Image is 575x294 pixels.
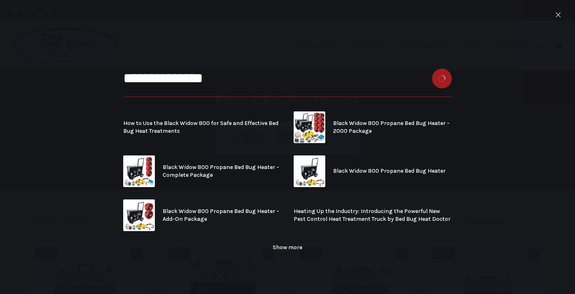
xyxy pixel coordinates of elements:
[333,119,452,135] span: Black Widow 800 Propane Bed Bug Heater – 2000 Package
[294,111,325,143] img: BlackWidow800_2000pkg-2-100x100.png
[123,243,452,252] a: Show more
[123,60,452,97] input: Search for...
[294,207,452,223] span: Heating Up the Industry: Introducing the Powerful New Pest Control Heat Treatment Truck by Bed Bu...
[123,155,155,187] img: BlackWidow800_complete-2-100x100.png
[163,163,281,179] span: Black Widow 800 Propane Bed Bug Heater – Complete Package
[552,8,565,21] button: Close search modal
[163,207,281,223] span: Black Widow 800 Propane Bed Bug Heater – Add-On Package
[123,119,281,135] span: How to Use the Black Widow 800 for Safe and Effective Bed Bug Heat Treatments
[123,199,155,231] img: BlackWidow800_bundle-1-100x100.png
[432,69,452,88] button: Search button
[123,111,452,252] div: Search results
[294,155,325,187] img: BlackWidow800_basic-1-100x100.png
[7,3,31,28] button: Open LiveChat chat widget
[333,167,446,175] span: Black Widow 800 Propane Bed Bug Heater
